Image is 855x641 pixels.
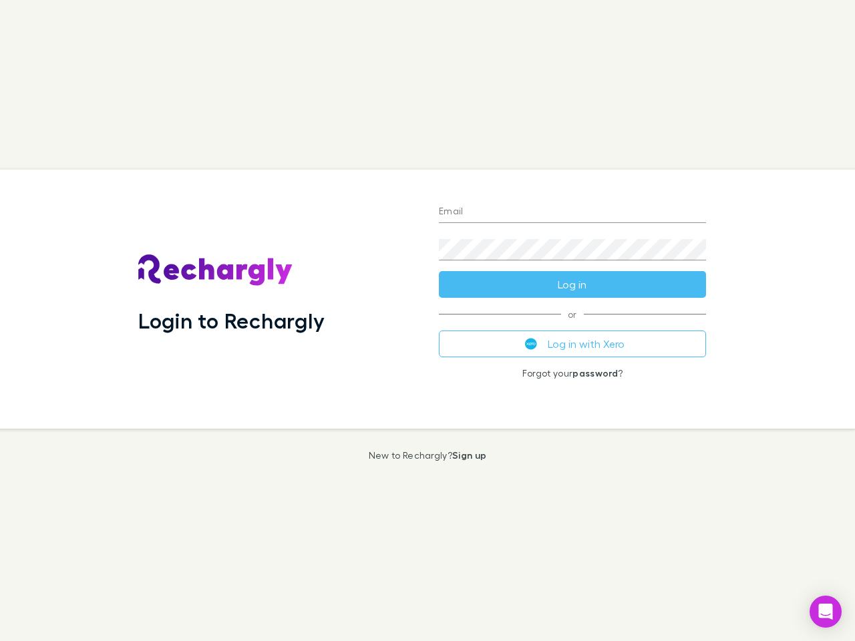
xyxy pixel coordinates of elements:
p: New to Rechargly? [369,450,487,461]
h1: Login to Rechargly [138,308,325,333]
button: Log in [439,271,706,298]
a: password [572,367,618,379]
p: Forgot your ? [439,368,706,379]
button: Log in with Xero [439,331,706,357]
img: Xero's logo [525,338,537,350]
a: Sign up [452,449,486,461]
img: Rechargly's Logo [138,254,293,286]
div: Open Intercom Messenger [810,596,842,628]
